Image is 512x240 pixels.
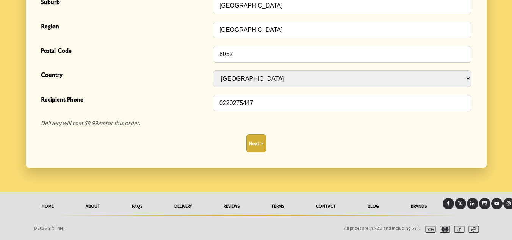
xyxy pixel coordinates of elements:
[33,225,64,231] span: © 2025 Gift Tree.
[213,46,471,63] input: Postal Code
[344,225,420,231] span: All prices are in NZD and including GST.
[467,198,478,209] a: LinkedIn
[41,46,209,57] span: Postal Code
[437,226,450,233] img: mastercard.svg
[26,198,70,215] a: HOME
[455,198,466,209] a: X (Twitter)
[451,226,465,233] img: paypal.svg
[70,198,116,215] a: About
[491,198,503,209] a: Youtube
[213,95,471,111] input: Recipient Phone
[116,198,158,215] a: FAQs
[213,70,471,87] select: Country
[41,70,209,81] span: Country
[41,119,140,127] em: Delivery will cost $9.99 for this order.
[41,22,209,33] span: Region
[208,198,255,215] a: reviews
[255,198,300,215] a: Terms
[395,198,443,215] a: Brands
[443,198,454,209] a: Facebook
[422,226,436,233] img: visa.svg
[158,198,208,215] a: delivery
[98,121,105,126] span: NZD
[213,22,471,38] input: Region
[352,198,395,215] a: Blog
[41,95,209,106] span: Recipient Phone
[465,226,479,233] img: afterpay.svg
[246,134,266,152] button: Next >
[300,198,352,215] a: Contact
